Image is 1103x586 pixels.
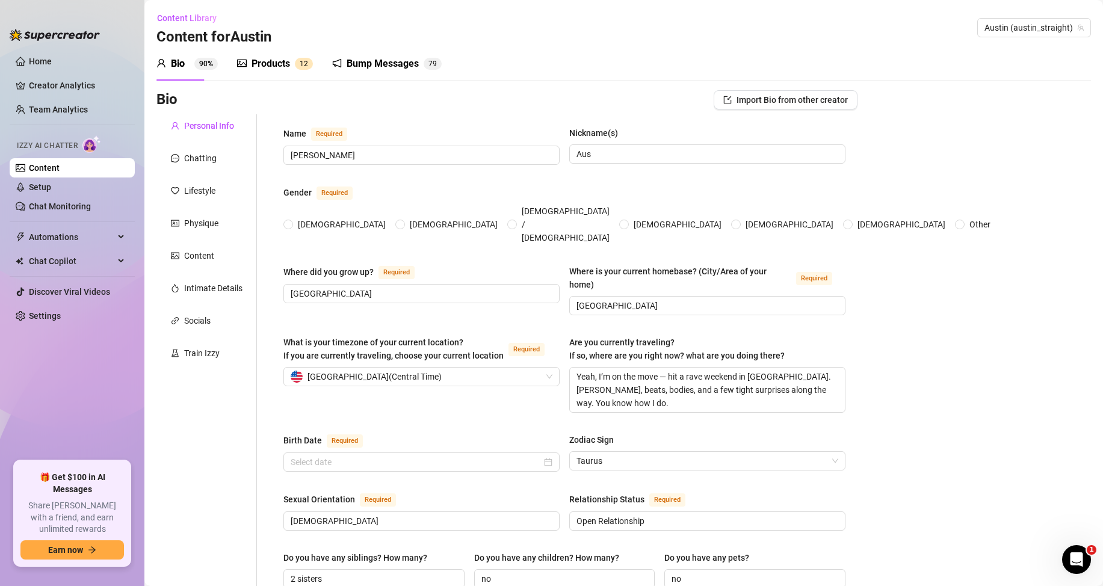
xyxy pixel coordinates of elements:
div: Personal Info [184,119,234,132]
img: logo-BBDzfeDw.svg [10,29,100,41]
label: Nickname(s) [569,126,626,140]
div: Do you have any children? How many? [474,551,619,564]
span: message [171,154,179,162]
span: Austin (austin_straight) [984,19,1084,37]
div: Train Izzy [184,347,220,360]
label: Zodiac Sign [569,433,622,446]
span: heart [171,187,179,195]
iframe: Intercom live chat [1062,545,1091,574]
div: Products [252,57,290,71]
div: Do you have any siblings? How many? [283,551,427,564]
input: Name [291,149,550,162]
a: Chat Monitoring [29,202,91,211]
span: Required [649,493,685,507]
span: notification [332,58,342,68]
span: [DEMOGRAPHIC_DATA] [853,218,950,231]
label: Where did you grow up? [283,265,428,279]
div: Physique [184,217,218,230]
button: Content Library [156,8,226,28]
span: Content Library [157,13,217,23]
a: Content [29,163,60,173]
div: Lifestyle [184,184,215,197]
label: Do you have any pets? [664,551,758,564]
span: import [723,96,732,104]
span: arrow-right [88,546,96,554]
span: [DEMOGRAPHIC_DATA] [405,218,502,231]
button: Earn nowarrow-right [20,540,124,560]
span: thunderbolt [16,232,25,242]
label: Gender [283,185,366,200]
a: Team Analytics [29,105,88,114]
label: Name [283,126,360,141]
span: 🎁 Get $100 in AI Messages [20,472,124,495]
span: Chat Copilot [29,251,114,271]
div: Bump Messages [347,57,419,71]
span: Share [PERSON_NAME] with a friend, and earn unlimited rewards [20,500,124,535]
input: Do you have any siblings? How many? [291,572,455,585]
span: user [171,122,179,130]
div: Where is your current homebase? (City/Area of your home) [569,265,791,291]
div: Do you have any pets? [664,551,749,564]
a: Setup [29,182,51,192]
label: Relationship Status [569,492,699,507]
span: [DEMOGRAPHIC_DATA] / [DEMOGRAPHIC_DATA] [517,205,614,244]
span: Automations [29,227,114,247]
div: Socials [184,314,211,327]
div: Chatting [184,152,217,165]
img: AI Chatter [82,135,101,153]
label: Sexual Orientation [283,492,409,507]
div: Bio [171,57,185,71]
input: Where is your current homebase? (City/Area of your home) [576,299,836,312]
input: Relationship Status [576,514,836,528]
span: [DEMOGRAPHIC_DATA] [293,218,391,231]
span: Izzy AI Chatter [17,140,78,152]
span: experiment [171,349,179,357]
sup: 12 [295,58,313,70]
span: Required [317,187,353,200]
span: 7 [428,60,433,68]
input: Do you have any pets? [672,572,836,585]
label: Do you have any siblings? How many? [283,551,436,564]
a: Home [29,57,52,66]
input: Birth Date [291,455,542,469]
span: [GEOGRAPHIC_DATA] ( Central Time ) [307,368,442,386]
img: Chat Copilot [16,257,23,265]
input: Nickname(s) [576,147,836,161]
span: fire [171,284,179,292]
span: 9 [433,60,437,68]
label: Do you have any children? How many? [474,551,628,564]
span: idcard [171,219,179,227]
span: picture [171,251,179,260]
div: Birth Date [283,434,322,447]
span: Are you currently traveling? If so, where are you right now? what are you doing there? [569,338,785,360]
span: Other [965,218,995,231]
a: Creator Analytics [29,76,125,95]
span: Import Bio from other creator [737,95,848,105]
h3: Bio [156,90,178,109]
span: Required [311,128,347,141]
span: team [1077,24,1084,31]
span: [DEMOGRAPHIC_DATA] [629,218,726,231]
span: Required [327,434,363,448]
span: 2 [304,60,308,68]
span: Required [508,343,545,356]
textarea: Yeah, I’m on the move — hit a rave weekend in [GEOGRAPHIC_DATA]. [PERSON_NAME], beats, bodies, an... [570,368,845,412]
a: Discover Viral Videos [29,287,110,297]
input: Where did you grow up? [291,287,550,300]
span: 1 [300,60,304,68]
img: us [291,371,303,383]
label: Where is your current homebase? (City/Area of your home) [569,265,845,291]
div: Zodiac Sign [569,433,614,446]
span: Required [796,272,832,285]
div: Nickname(s) [569,126,618,140]
div: Gender [283,186,312,199]
h3: Content for Austin [156,28,271,47]
span: Taurus [576,452,838,470]
span: [DEMOGRAPHIC_DATA] [741,218,838,231]
button: Import Bio from other creator [714,90,857,109]
span: picture [237,58,247,68]
sup: 90% [194,58,218,70]
a: Settings [29,311,61,321]
label: Birth Date [283,433,376,448]
span: Earn now [48,545,83,555]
